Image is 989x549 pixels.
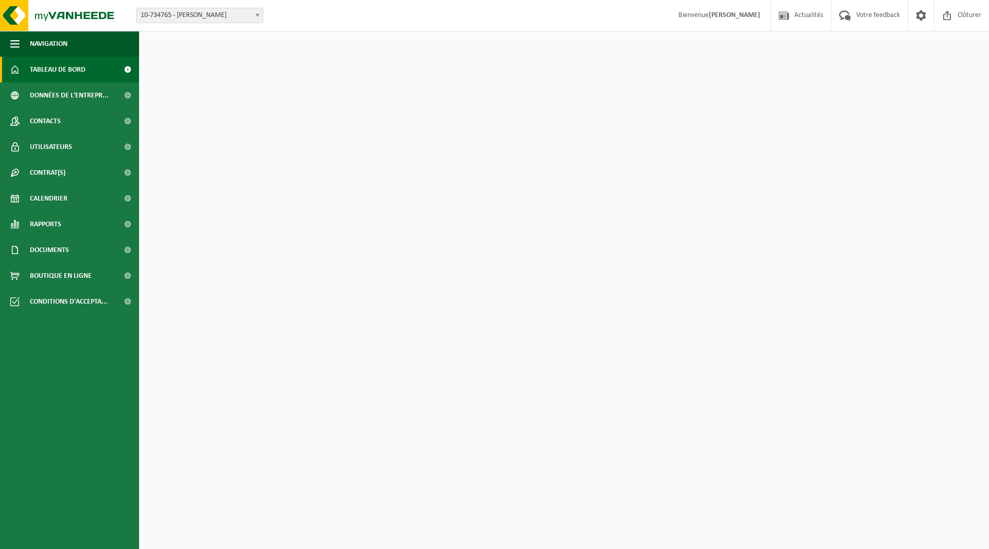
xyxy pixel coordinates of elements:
[30,160,65,186] span: Contrat(s)
[30,82,109,108] span: Données de l'entrepr...
[30,211,61,237] span: Rapports
[136,8,263,23] span: 10-734765 - OLANO CARVIN - CARVIN
[137,8,263,23] span: 10-734765 - OLANO CARVIN - CARVIN
[30,186,67,211] span: Calendrier
[30,237,69,263] span: Documents
[709,11,760,19] strong: [PERSON_NAME]
[30,108,61,134] span: Contacts
[30,263,92,289] span: Boutique en ligne
[30,289,108,314] span: Conditions d'accepta...
[30,31,67,57] span: Navigation
[30,57,86,82] span: Tableau de bord
[30,134,72,160] span: Utilisateurs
